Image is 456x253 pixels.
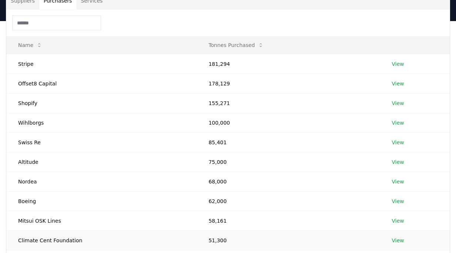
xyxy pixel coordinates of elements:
[392,119,404,127] a: View
[392,80,404,87] a: View
[392,217,404,225] a: View
[197,230,380,250] td: 51,300
[197,152,380,172] td: 75,000
[6,211,197,230] td: Mitsui OSK Lines
[392,139,404,146] a: View
[197,132,380,152] td: 85,401
[392,99,404,107] a: View
[12,38,48,53] button: Name
[197,191,380,211] td: 62,000
[392,178,404,185] a: View
[6,132,197,152] td: Swiss Re
[197,93,380,113] td: 155,271
[6,172,197,191] td: Nordea
[392,237,404,244] a: View
[6,113,197,132] td: Wihlborgs
[6,54,197,74] td: Stripe
[392,60,404,68] a: View
[6,74,197,93] td: Offset8 Capital
[392,158,404,166] a: View
[6,93,197,113] td: Shopify
[6,230,197,250] td: Climate Cent Foundation
[197,54,380,74] td: 181,294
[203,38,270,53] button: Tonnes Purchased
[197,211,380,230] td: 58,161
[392,198,404,205] a: View
[6,152,197,172] td: Altitude
[197,113,380,132] td: 100,000
[197,172,380,191] td: 68,000
[197,74,380,93] td: 178,129
[6,191,197,211] td: Boeing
